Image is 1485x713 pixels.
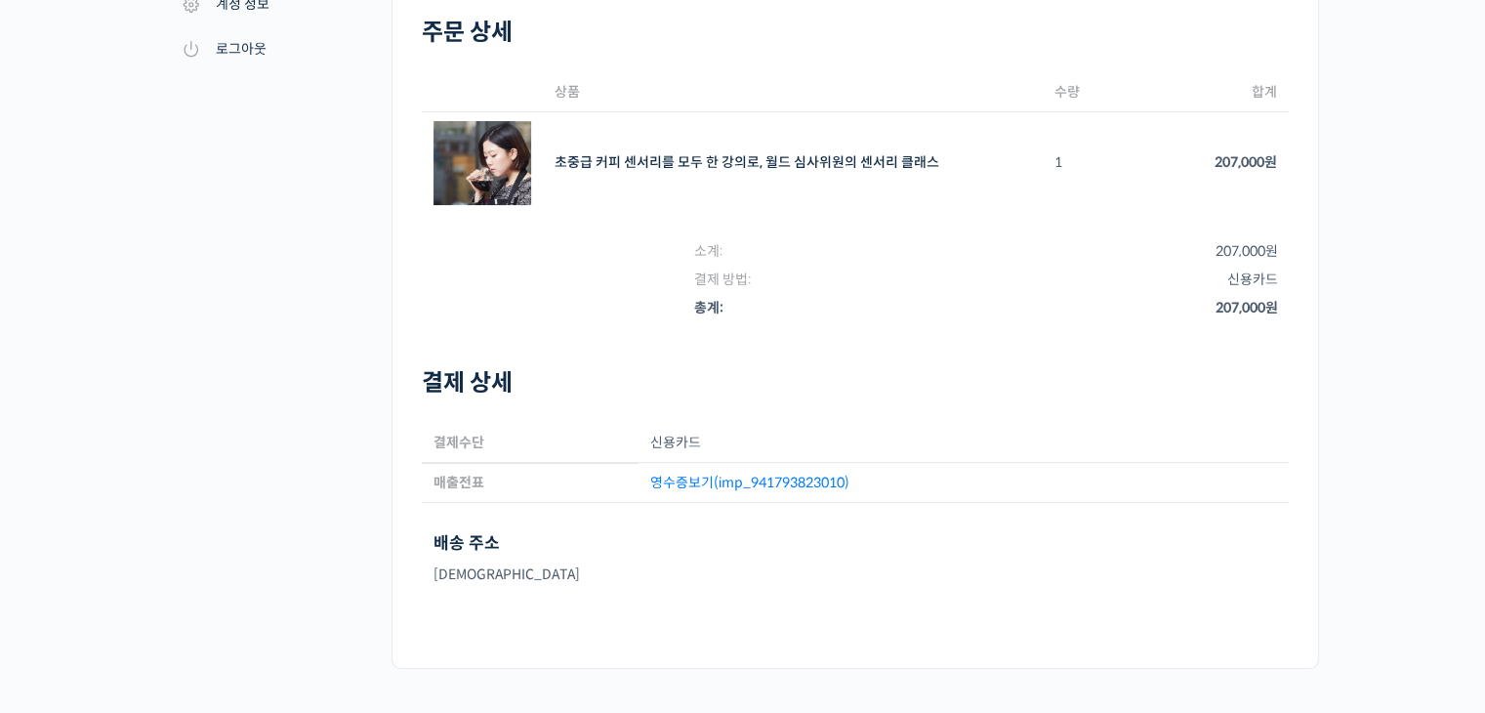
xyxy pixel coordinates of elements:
th: 상품 [543,73,1044,112]
td: 신용카드 [1104,266,1290,294]
span: 1 [1054,153,1062,171]
span: 대화 [179,581,202,597]
a: 초중급 커피 센서리를 모두 한 강의로, 월드 심사위원의 센서리 클래스 [555,153,939,171]
address: [DEMOGRAPHIC_DATA] [433,562,580,588]
h2: 주문 상세 [422,19,1289,47]
a: 로그아웃 [167,27,362,72]
span: 207,000 [1216,299,1278,316]
bdi: 207,000 [1215,153,1277,171]
th: 총계: [682,294,1104,322]
a: 대화 [129,551,252,600]
th: 매출전표 [422,463,639,503]
a: 홈 [6,551,129,600]
span: 원 [1264,153,1277,171]
th: 결제 방법: [682,266,1104,294]
a: 영수증보기(imp_941793823010) [650,474,849,491]
th: 소계: [682,237,1104,266]
span: 홈 [62,580,73,596]
h2: 결제 상세 [422,369,1289,398]
span: 설정 [302,580,325,596]
th: 합계 [1103,73,1289,112]
span: 원 [1265,299,1278,316]
h2: 배송 주소 [433,534,580,554]
th: 결제수단 [422,424,639,463]
td: 신용카드 [639,424,1289,463]
span: 207,000 [1216,242,1278,260]
a: 설정 [252,551,375,600]
th: 수량 [1043,73,1102,112]
span: 원 [1265,242,1278,260]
